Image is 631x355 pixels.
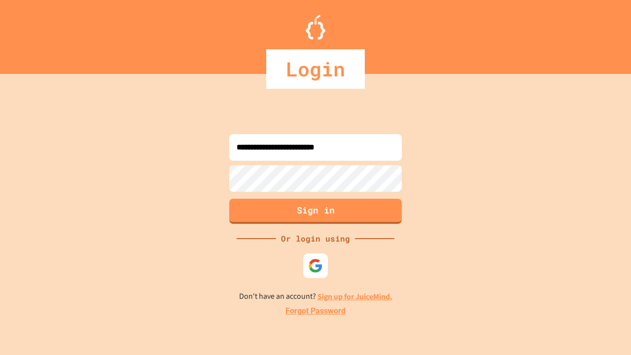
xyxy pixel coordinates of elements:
a: Sign up for JuiceMind. [317,291,392,302]
div: Login [266,49,365,89]
img: google-icon.svg [308,258,323,273]
img: Logo.svg [306,15,325,39]
p: Don't have an account? [239,290,392,303]
button: Sign in [229,199,402,224]
a: Forgot Password [285,305,346,317]
div: Or login using [276,233,355,245]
